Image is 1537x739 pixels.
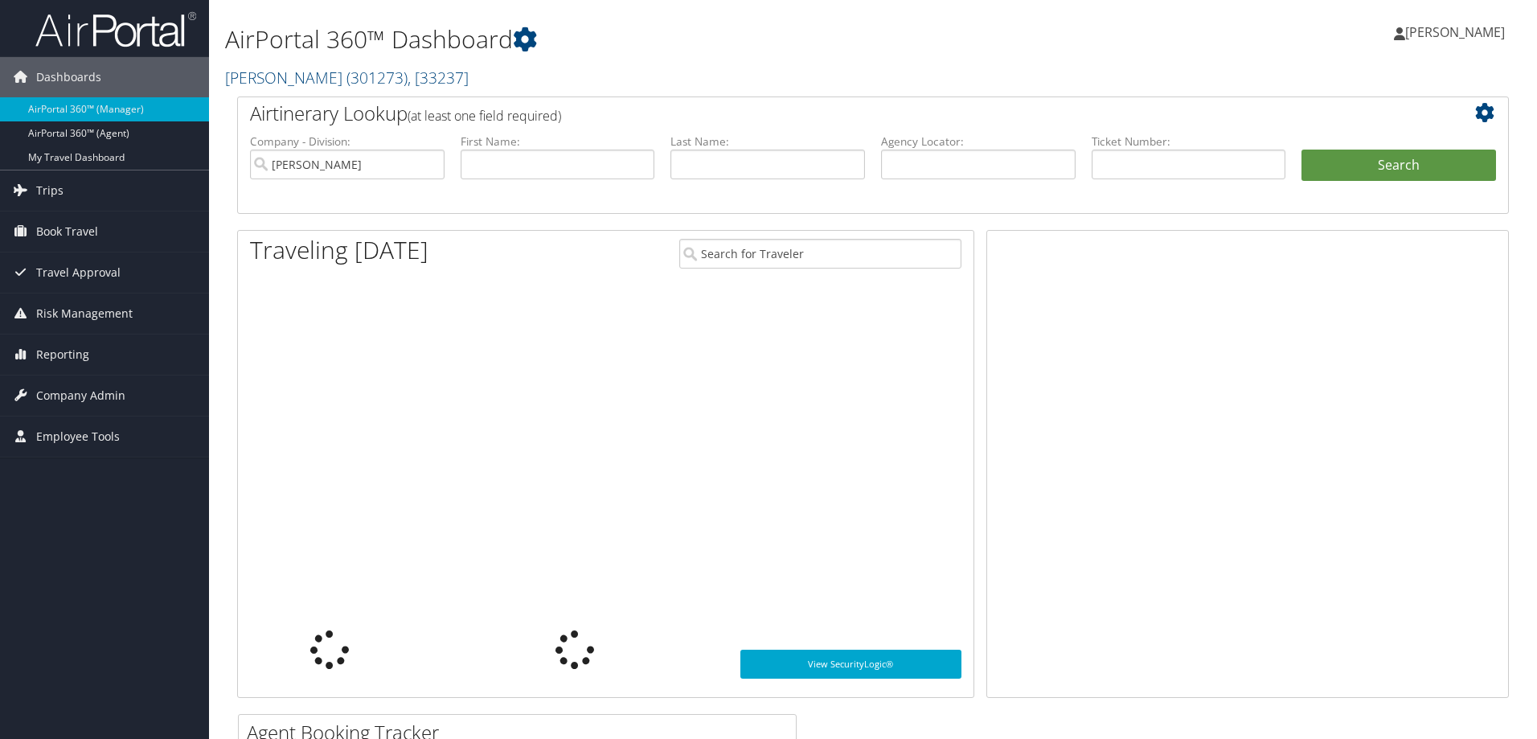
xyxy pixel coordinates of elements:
[1394,8,1521,56] a: [PERSON_NAME]
[250,100,1390,127] h2: Airtinerary Lookup
[36,252,121,293] span: Travel Approval
[881,133,1076,150] label: Agency Locator:
[1301,150,1496,182] button: Search
[36,211,98,252] span: Book Travel
[670,133,865,150] label: Last Name:
[225,67,469,88] a: [PERSON_NAME]
[461,133,655,150] label: First Name:
[250,233,428,267] h1: Traveling [DATE]
[1405,23,1505,41] span: [PERSON_NAME]
[36,170,64,211] span: Trips
[36,335,89,375] span: Reporting
[740,650,961,679] a: View SecurityLogic®
[1092,133,1286,150] label: Ticket Number:
[36,57,101,97] span: Dashboards
[408,67,469,88] span: , [ 33237 ]
[679,239,961,269] input: Search for Traveler
[35,10,196,48] img: airportal-logo.png
[408,107,561,125] span: (at least one field required)
[36,376,125,416] span: Company Admin
[225,23,1089,56] h1: AirPortal 360™ Dashboard
[346,67,408,88] span: ( 301273 )
[36,417,120,457] span: Employee Tools
[250,133,445,150] label: Company - Division:
[36,294,133,334] span: Risk Management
